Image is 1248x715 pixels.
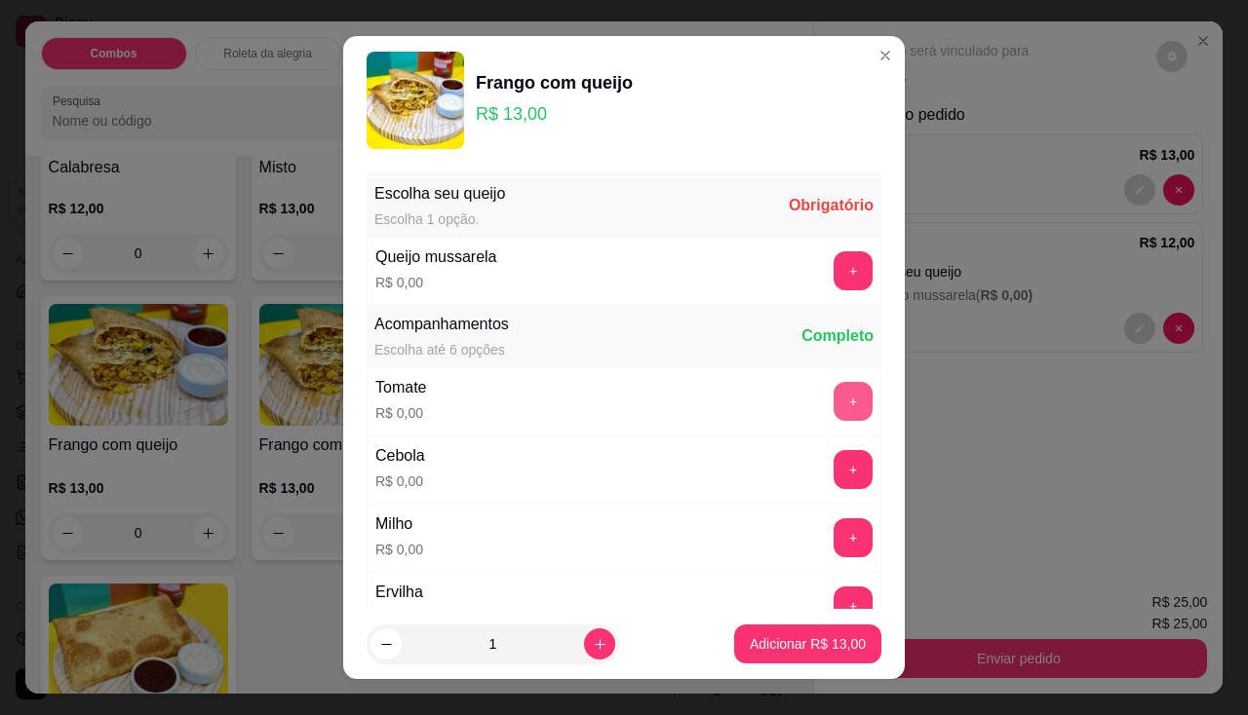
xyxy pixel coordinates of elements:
p: R$ 0,00 [375,273,497,292]
button: add [834,586,873,625]
p: R$ 0,00 [375,471,425,491]
div: Tomate [375,376,426,399]
div: Acompanhamentos [374,313,509,336]
div: Milho [375,512,423,536]
div: Cebola [375,444,425,468]
div: Escolha 1 opção. [374,209,505,229]
div: Escolha seu queijo [374,182,505,206]
div: Queijo mussarela [375,245,497,269]
div: Escolha até 6 opções [374,340,509,359]
button: add [834,382,873,421]
p: R$ 0,00 [375,540,423,559]
button: add [834,251,873,290]
button: add [834,518,873,557]
div: Obrigatório [789,194,874,217]
button: add [834,450,873,489]
img: product-image [367,52,464,149]
p: R$ 13,00 [476,100,633,128]
div: Ervilha [375,581,423,604]
p: R$ 0,00 [375,608,423,627]
div: Completo [801,324,874,348]
p: Adicionar R$ 13,00 [750,634,866,654]
button: increase-product-quantity [584,628,615,659]
p: R$ 0,00 [375,403,426,423]
button: Close [870,40,901,71]
button: Adicionar R$ 13,00 [734,624,881,663]
button: decrease-product-quantity [370,628,402,659]
div: Frango com queijo [476,69,633,96]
